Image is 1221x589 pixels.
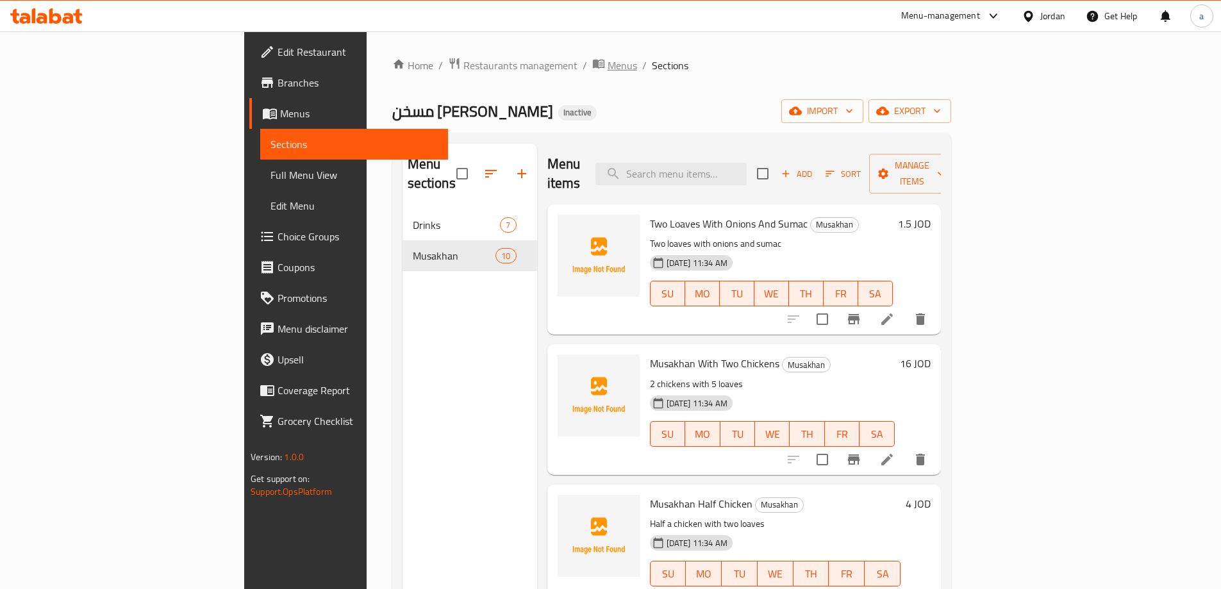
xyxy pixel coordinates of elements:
a: Promotions [249,283,448,313]
p: Two loaves with onions and sumac [650,236,893,252]
span: Edit Restaurant [278,44,438,60]
button: MO [685,281,720,306]
button: Manage items [869,154,955,194]
span: TU [725,285,749,303]
span: MO [690,425,715,444]
p: Half a chicken with two loaves [650,516,901,532]
span: WE [760,285,784,303]
span: SA [865,425,889,444]
a: Branches [249,67,448,98]
p: 2 chickens with 5 loaves [650,376,895,392]
img: Two Loaves With Onions And Sumac [558,215,640,297]
button: delete [905,304,936,335]
button: import [781,99,863,123]
span: Drinks [413,217,501,233]
button: WE [758,561,793,586]
a: Full Menu View [260,160,448,190]
span: Edit Menu [270,198,438,213]
span: Select all sections [449,160,476,187]
span: [DATE] 11:34 AM [661,257,733,269]
span: Select to update [809,446,836,473]
span: WE [763,565,788,583]
span: SA [870,565,895,583]
span: WE [760,425,785,444]
span: Menus [280,106,438,121]
nav: Menu sections [403,204,537,276]
span: Coupons [278,260,438,275]
button: WE [754,281,789,306]
span: TU [726,425,750,444]
span: Choice Groups [278,229,438,244]
span: Get support on: [251,470,310,487]
span: Restaurants management [463,58,577,73]
span: TH [799,565,824,583]
img: Musakhan Half Chicken [558,495,640,577]
span: Two Loaves With Onions And Sumac [650,214,808,233]
button: SU [650,281,685,306]
img: Musakhan With Two Chickens [558,354,640,436]
span: Sort items [817,164,869,184]
span: [DATE] 11:34 AM [661,537,733,549]
span: 7 [501,219,515,231]
span: Sort sections [476,158,506,189]
button: TH [789,281,824,306]
h6: 1.5 JOD [898,215,931,233]
a: Support.OpsPlatform [251,483,332,500]
button: Add section [506,158,537,189]
span: Promotions [278,290,438,306]
input: search [595,163,747,185]
span: MO [690,285,715,303]
span: Musakhan [783,358,830,372]
button: MO [685,421,720,447]
a: Coupons [249,252,448,283]
span: TH [795,425,819,444]
a: Menu disclaimer [249,313,448,344]
span: Musakhan [756,497,803,512]
button: WE [755,421,790,447]
h2: Menu items [547,154,581,193]
a: Edit Restaurant [249,37,448,67]
span: Musakhan Half Chicken [650,494,752,513]
nav: breadcrumb [392,57,951,74]
span: Musakhan With Two Chickens [650,354,779,373]
button: Branch-specific-item [838,304,869,335]
h6: 4 JOD [906,495,931,513]
button: SA [860,421,894,447]
span: TH [794,285,818,303]
button: TH [790,421,824,447]
a: Edit Menu [260,190,448,221]
a: Grocery Checklist [249,406,448,436]
button: FR [825,421,860,447]
span: Select section [749,160,776,187]
li: / [642,58,647,73]
button: delete [905,444,936,475]
span: Select to update [809,306,836,333]
span: TU [727,565,752,583]
span: a [1199,9,1204,23]
a: Restaurants management [448,57,577,74]
button: SA [858,281,893,306]
button: TU [722,561,758,586]
div: items [500,217,516,233]
div: Drinks7 [403,210,537,240]
span: import [792,103,853,119]
span: Coverage Report [278,383,438,398]
span: Add [779,167,814,181]
span: SU [656,565,681,583]
li: / [583,58,587,73]
span: Upsell [278,352,438,367]
button: export [868,99,951,123]
a: Menus [249,98,448,129]
button: SU [650,561,686,586]
span: SU [656,285,680,303]
span: Musakhan [413,248,496,263]
a: Choice Groups [249,221,448,252]
button: TU [720,281,754,306]
button: Sort [822,164,864,184]
button: SA [865,561,901,586]
div: items [495,248,516,263]
span: MO [691,565,717,583]
a: Menus [592,57,637,74]
h6: 16 JOD [900,354,931,372]
div: Inactive [558,105,597,120]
